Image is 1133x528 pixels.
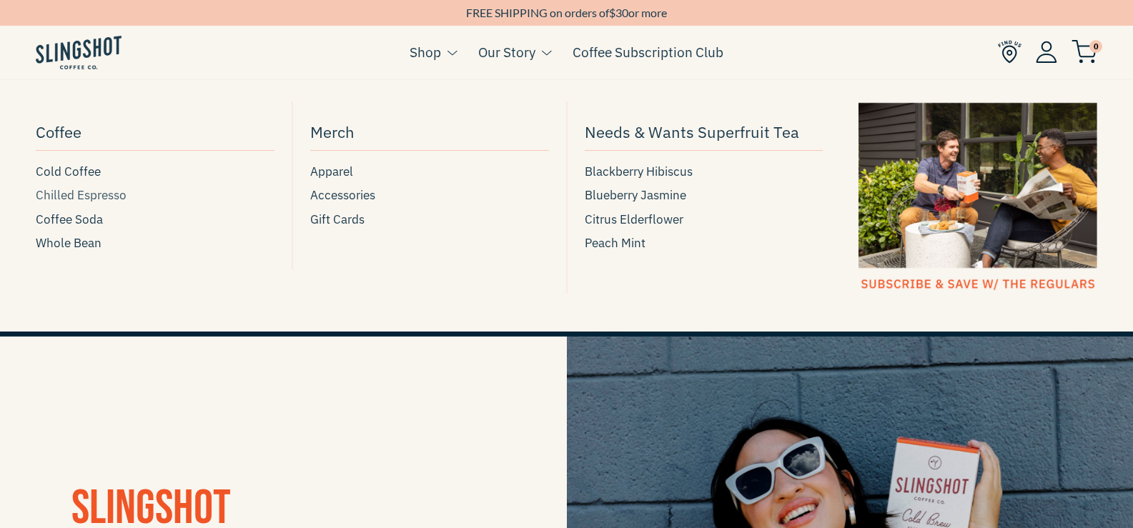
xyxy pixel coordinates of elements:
a: Merch [310,116,549,151]
img: Find Us [998,40,1021,64]
span: Cold Coffee [36,162,101,181]
a: Peach Mint [585,234,823,253]
a: Blueberry Jasmine [585,186,823,205]
a: Our Story [478,41,535,63]
img: cart [1072,40,1097,64]
span: 30 [615,6,628,19]
span: Coffee Soda [36,210,103,229]
a: Chilled Espresso [36,186,274,205]
a: Coffee Subscription Club [573,41,723,63]
span: Needs & Wants Superfruit Tea [585,119,799,144]
a: Accessories [310,186,549,205]
span: $ [609,6,615,19]
span: Blueberry Jasmine [585,186,686,205]
a: 0 [1072,44,1097,61]
span: Blackberry Hibiscus [585,162,693,181]
a: Shop [410,41,441,63]
a: Whole Bean [36,234,274,253]
span: Apparel [310,162,353,181]
span: Chilled Espresso [36,186,127,205]
a: Coffee [36,116,274,151]
span: Peach Mint [585,234,645,253]
span: Coffee [36,119,81,144]
span: Whole Bean [36,234,102,253]
a: Cold Coffee [36,162,274,181]
a: Citrus Elderflower [585,210,823,229]
a: Apparel [310,162,549,181]
img: Account [1036,41,1057,63]
a: Needs & Wants Superfruit Tea [585,116,823,151]
span: 0 [1089,40,1102,53]
a: Gift Cards [310,210,549,229]
span: Merch [310,119,355,144]
span: Accessories [310,186,375,205]
span: Gift Cards [310,210,365,229]
span: Citrus Elderflower [585,210,683,229]
a: Coffee Soda [36,210,274,229]
a: Blackberry Hibiscus [585,162,823,181]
